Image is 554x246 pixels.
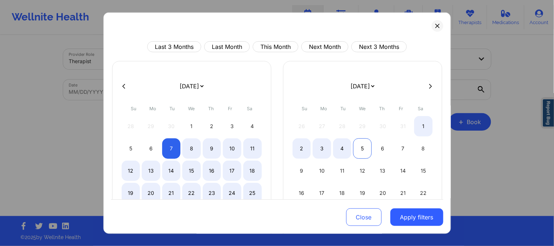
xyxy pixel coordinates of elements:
div: Fri Nov 21 2025 [394,183,412,203]
div: Fri Oct 24 2025 [223,183,241,203]
button: Next 3 Months [351,41,407,52]
div: Fri Oct 17 2025 [223,161,241,181]
abbr: Friday [228,106,233,111]
button: Last Month [204,41,250,52]
div: Wed Nov 12 2025 [353,161,372,181]
button: Apply filters [390,208,443,226]
div: Sun Oct 05 2025 [122,138,140,159]
div: Sat Oct 18 2025 [243,161,262,181]
abbr: Saturday [418,106,423,111]
div: Tue Oct 21 2025 [162,183,181,203]
div: Mon Oct 20 2025 [142,183,160,203]
div: Fri Nov 07 2025 [394,138,412,159]
div: Wed Nov 19 2025 [353,183,372,203]
abbr: Saturday [247,106,252,111]
div: Sat Oct 25 2025 [243,183,262,203]
div: Thu Oct 23 2025 [203,183,221,203]
div: Sat Oct 11 2025 [243,138,262,159]
button: This Month [253,41,298,52]
div: Sat Nov 22 2025 [414,183,433,203]
div: Sat Nov 15 2025 [414,161,433,181]
div: Sun Nov 16 2025 [293,183,311,203]
div: Mon Nov 10 2025 [313,161,331,181]
abbr: Monday [321,106,327,111]
div: Mon Oct 06 2025 [142,138,160,159]
div: Thu Nov 20 2025 [374,183,392,203]
abbr: Monday [150,106,156,111]
div: Tue Oct 07 2025 [162,138,181,159]
div: Thu Nov 06 2025 [374,138,392,159]
div: Sun Oct 12 2025 [122,161,140,181]
div: Thu Nov 13 2025 [374,161,392,181]
div: Tue Nov 11 2025 [333,161,352,181]
div: Thu Oct 02 2025 [203,116,221,137]
div: Fri Oct 03 2025 [223,116,241,137]
abbr: Tuesday [170,106,175,111]
abbr: Sunday [131,106,136,111]
abbr: Tuesday [341,106,346,111]
div: Wed Nov 05 2025 [353,138,372,159]
div: Sun Oct 19 2025 [122,183,140,203]
div: Mon Nov 17 2025 [313,183,331,203]
abbr: Wednesday [188,106,195,111]
div: Tue Nov 18 2025 [333,183,352,203]
div: Sat Nov 08 2025 [414,138,433,159]
div: Wed Oct 01 2025 [182,116,201,137]
div: Fri Oct 10 2025 [223,138,241,159]
div: Mon Oct 13 2025 [142,161,160,181]
div: Sat Nov 01 2025 [414,116,433,137]
abbr: Friday [399,106,404,111]
abbr: Thursday [379,106,385,111]
div: Mon Nov 03 2025 [313,138,331,159]
div: Sun Nov 02 2025 [293,138,311,159]
abbr: Thursday [208,106,214,111]
button: Close [346,208,382,226]
button: Last 3 Months [147,41,201,52]
abbr: Sunday [302,106,307,111]
div: Wed Oct 08 2025 [182,138,201,159]
abbr: Wednesday [359,106,366,111]
div: Tue Nov 04 2025 [333,138,352,159]
button: Next Month [301,41,348,52]
div: Wed Oct 22 2025 [182,183,201,203]
div: Tue Oct 14 2025 [162,161,181,181]
div: Fri Nov 14 2025 [394,161,412,181]
div: Thu Oct 09 2025 [203,138,221,159]
div: Sun Nov 09 2025 [293,161,311,181]
div: Sat Oct 04 2025 [243,116,262,137]
div: Wed Oct 15 2025 [182,161,201,181]
div: Thu Oct 16 2025 [203,161,221,181]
